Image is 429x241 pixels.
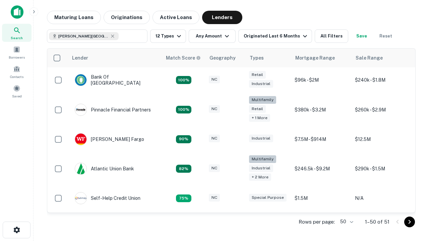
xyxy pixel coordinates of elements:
img: picture [75,74,86,86]
div: Matching Properties: 24, hasApolloMatch: undefined [176,106,191,114]
div: Pinnacle Financial Partners [75,104,151,116]
div: Lender [72,54,88,62]
div: NC [209,105,220,113]
button: Any Amount [189,29,236,43]
td: N/A [352,185,412,211]
th: Mortgage Range [291,49,352,67]
div: 50 [338,217,354,227]
div: Bank Of [GEOGRAPHIC_DATA] [75,74,155,86]
iframe: Chat Widget [395,187,429,220]
div: Sale Range [356,54,383,62]
td: $96k - $2M [291,67,352,93]
button: Maturing Loans [47,11,101,24]
span: Contacts [10,74,23,79]
div: Industrial [249,164,273,172]
div: Matching Properties: 14, hasApolloMatch: undefined [176,76,191,84]
a: Saved [2,82,32,100]
div: Types [250,54,264,62]
img: picture [75,104,86,115]
div: Retail [249,105,266,113]
div: Retail [249,71,266,79]
th: Geography [205,49,246,67]
div: NC [209,135,220,142]
span: Search [11,35,23,41]
div: Matching Properties: 12, hasApolloMatch: undefined [176,135,191,143]
button: Originated Last 6 Months [238,29,312,43]
div: Special Purpose [249,194,287,202]
td: $12.5M [352,127,412,152]
button: 12 Types [150,29,186,43]
div: NC [209,164,220,172]
p: 1–50 of 51 [365,218,389,226]
button: All Filters [315,29,348,43]
div: Originated Last 6 Months [244,32,309,40]
div: Multifamily [249,96,276,104]
div: Atlantic Union Bank [75,163,134,175]
td: $240k - $1.8M [352,67,412,93]
h6: Match Score [166,54,199,62]
div: Capitalize uses an advanced AI algorithm to match your search with the best lender. The match sco... [166,54,201,62]
span: [PERSON_NAME][GEOGRAPHIC_DATA], [GEOGRAPHIC_DATA] [58,33,109,39]
div: + 2 more [249,173,271,181]
div: Multifamily [249,155,276,163]
p: Rows per page: [299,218,335,226]
div: Matching Properties: 10, hasApolloMatch: undefined [176,194,191,203]
div: Industrial [249,135,273,142]
a: Search [2,24,32,42]
th: Types [246,49,291,67]
td: $7.5M - $914M [291,127,352,152]
div: NC [209,194,220,202]
div: Matching Properties: 11, hasApolloMatch: undefined [176,165,191,173]
div: NC [209,76,220,83]
td: $290k - $1.5M [352,152,412,186]
span: Saved [12,93,22,99]
button: Lenders [202,11,242,24]
button: Save your search to get updates of matches that match your search criteria. [351,29,372,43]
img: capitalize-icon.png [11,5,23,19]
div: Geography [209,54,236,62]
div: Industrial [249,80,273,88]
th: Capitalize uses an advanced AI algorithm to match your search with the best lender. The match sco... [162,49,205,67]
a: Borrowers [2,43,32,61]
button: Originations [104,11,150,24]
button: Reset [375,29,396,43]
td: $1.5M [291,185,352,211]
td: $246.5k - $9.2M [291,152,352,186]
img: picture [75,134,86,145]
th: Sale Range [352,49,412,67]
td: $380k - $3.2M [291,93,352,127]
img: picture [75,163,86,174]
button: Go to next page [404,217,415,227]
img: picture [75,192,86,204]
a: Contacts [2,63,32,81]
button: Active Loans [152,11,199,24]
div: Self-help Credit Union [75,192,140,204]
th: Lender [68,49,162,67]
div: [PERSON_NAME] Fargo [75,133,144,145]
div: Mortgage Range [295,54,335,62]
span: Borrowers [9,55,25,60]
td: $260k - $2.9M [352,93,412,127]
div: + 1 more [249,114,270,122]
